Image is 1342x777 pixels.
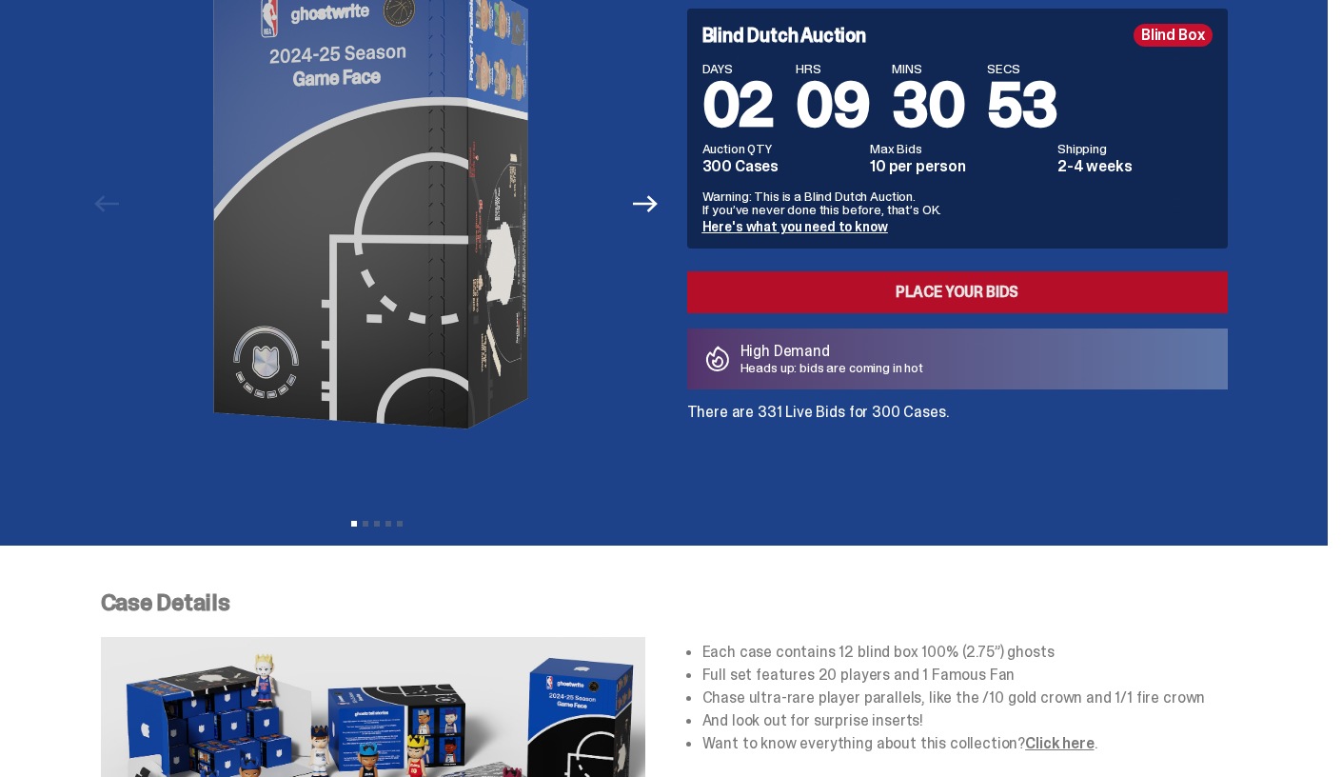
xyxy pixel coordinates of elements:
p: High Demand [740,344,924,359]
dd: 300 Cases [702,159,859,174]
span: SECS [987,62,1057,75]
a: Click here [1025,733,1094,753]
span: 30 [892,66,964,145]
li: Want to know everything about this collection? . [702,736,1228,751]
li: Each case contains 12 blind box 100% (2.75”) ghosts [702,645,1228,660]
span: 53 [987,66,1057,145]
dd: 2-4 weeks [1057,159,1213,174]
div: Blind Box [1134,24,1213,47]
p: Warning: This is a Blind Dutch Auction. If you’ve never done this before, that’s OK. [702,189,1213,216]
p: Case Details [101,591,1228,614]
li: Chase ultra-rare player parallels, like the /10 gold crown and 1/1 fire crown [702,690,1228,706]
span: 09 [796,66,869,145]
button: Next [625,183,667,225]
dt: Max Bids [870,142,1046,155]
span: DAYS [702,62,774,75]
a: Here's what you need to know [702,218,888,235]
button: View slide 5 [397,521,403,527]
dt: Shipping [1057,142,1213,155]
button: View slide 1 [351,521,357,527]
dt: Auction QTY [702,142,859,155]
li: Full set features 20 players and 1 Famous Fan [702,667,1228,683]
button: View slide 3 [374,521,380,527]
li: And look out for surprise inserts! [702,713,1228,728]
span: HRS [796,62,869,75]
span: 02 [702,66,774,145]
dd: 10 per person [870,159,1046,174]
button: View slide 4 [385,521,391,527]
span: MINS [892,62,964,75]
p: Heads up: bids are coming in hot [740,361,924,374]
h4: Blind Dutch Auction [702,26,866,45]
button: View slide 2 [363,521,368,527]
p: There are 331 Live Bids for 300 Cases. [687,405,1228,420]
a: Place your Bids [687,271,1228,313]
